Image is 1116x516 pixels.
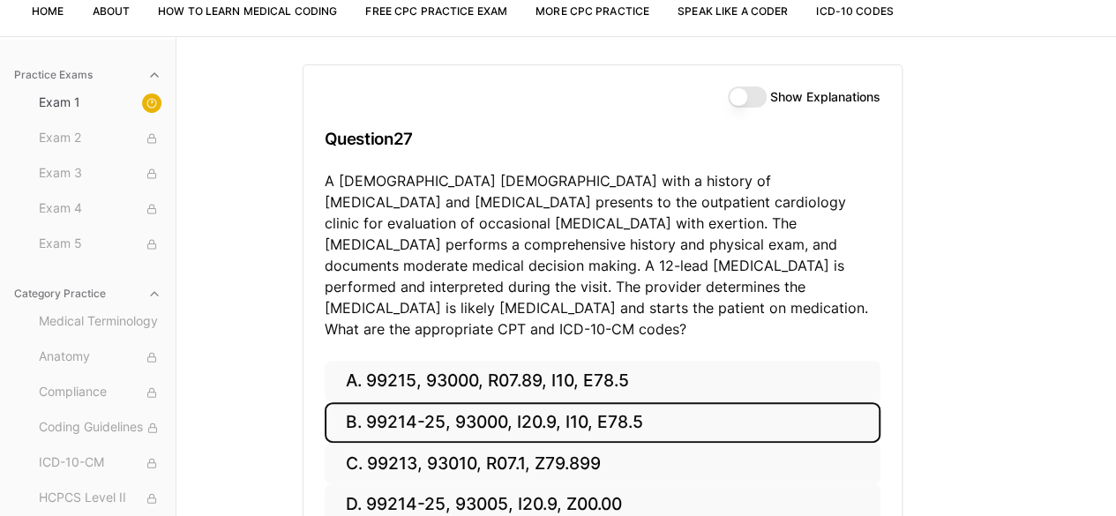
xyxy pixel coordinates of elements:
a: How to Learn Medical Coding [158,4,337,18]
button: Anatomy [32,343,169,371]
button: Compliance [32,378,169,407]
a: Home [32,4,64,18]
button: ICD-10-CM [32,449,169,477]
span: ICD-10-CM [39,453,161,473]
button: Category Practice [7,280,169,308]
span: Exam 1 [39,93,161,113]
span: Compliance [39,383,161,402]
button: C. 99213, 93010, R07.1, Z79.899 [325,443,880,484]
button: A. 99215, 93000, R07.89, I10, E78.5 [325,361,880,402]
span: Exam 2 [39,129,161,148]
span: Anatomy [39,348,161,367]
a: About [92,4,130,18]
span: Medical Terminology [39,312,161,332]
button: Coding Guidelines [32,414,169,442]
span: Exam 3 [39,164,161,183]
a: Speak Like a Coder [678,4,788,18]
a: More CPC Practice [536,4,649,18]
button: Exam 4 [32,195,169,223]
span: Exam 4 [39,199,161,219]
a: ICD-10 Codes [816,4,893,18]
button: B. 99214-25, 93000, I20.9, I10, E78.5 [325,402,880,444]
span: Exam 5 [39,235,161,254]
button: HCPCS Level II [32,484,169,512]
button: Practice Exams [7,61,169,89]
button: Exam 2 [32,124,169,153]
a: Free CPC Practice Exam [365,4,507,18]
button: Exam 5 [32,230,169,258]
button: Medical Terminology [32,308,169,336]
button: Exam 3 [32,160,169,188]
label: Show Explanations [770,91,880,103]
p: A [DEMOGRAPHIC_DATA] [DEMOGRAPHIC_DATA] with a history of [MEDICAL_DATA] and [MEDICAL_DATA] prese... [325,170,880,340]
span: HCPCS Level II [39,489,161,508]
h3: Question 27 [325,113,880,165]
button: Exam 1 [32,89,169,117]
span: Coding Guidelines [39,418,161,437]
